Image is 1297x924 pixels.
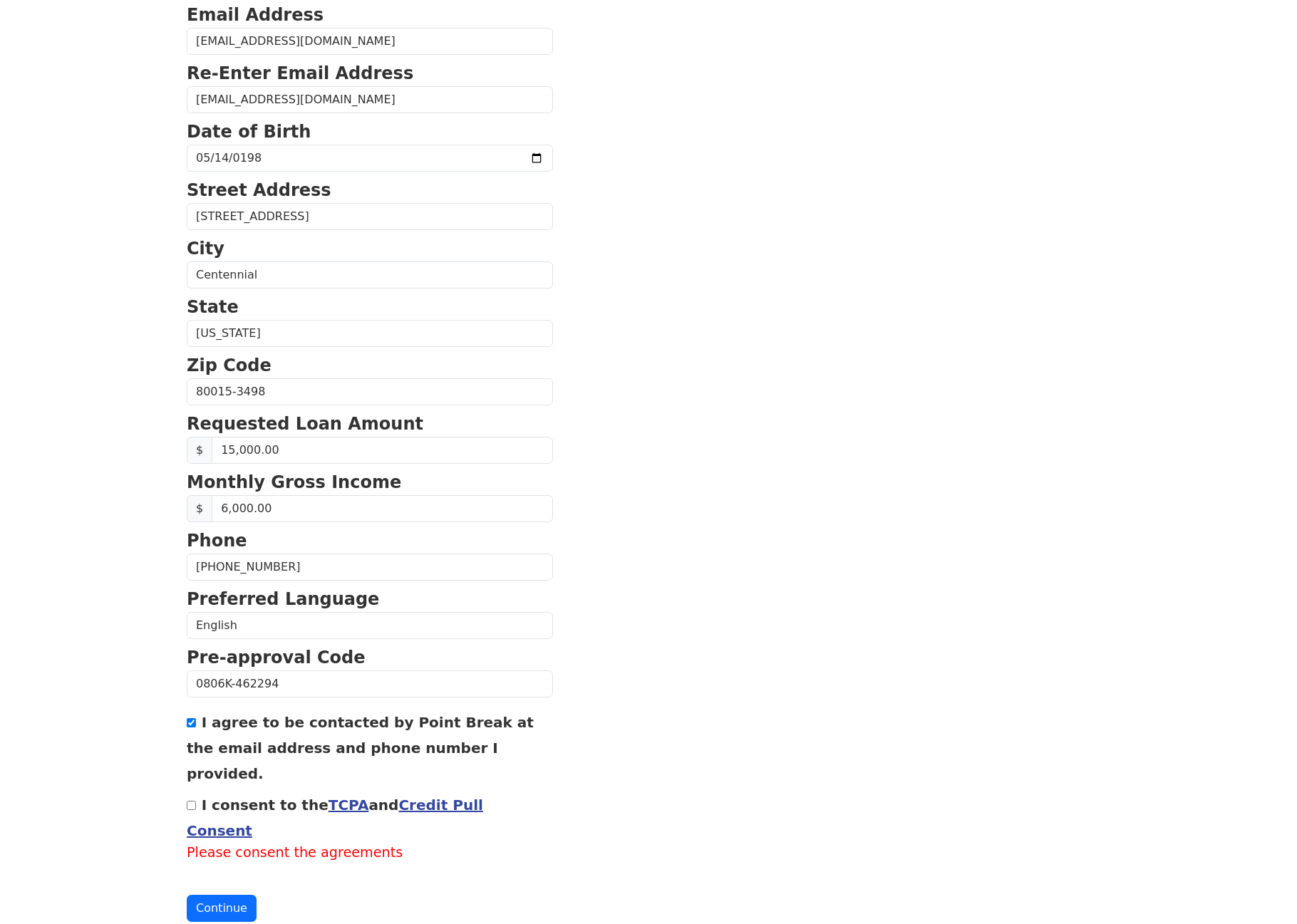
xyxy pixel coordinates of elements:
strong: Re-Enter Email Address [187,63,413,83]
strong: Requested Loan Amount [187,414,423,434]
input: City [187,261,553,289]
strong: Street Address [187,180,331,200]
a: TCPA [329,796,369,814]
input: Monthly Gross Income [212,495,553,522]
input: Re-Enter Email Address [187,86,553,113]
span: $ [187,437,212,464]
strong: Email Address [187,5,324,25]
label: I agree to be contacted by Point Break at the email address and phone number I provided. [187,714,534,782]
label: I consent to the and [187,796,483,839]
input: Pre-approval Code [187,670,553,697]
strong: City [187,239,224,259]
span: $ [187,495,212,522]
strong: Zip Code [187,355,272,375]
label: Please consent the agreements [187,843,553,863]
input: Street Address [187,203,553,230]
input: Zip Code [187,378,553,405]
strong: State [187,297,239,317]
input: Requested Loan Amount [212,437,553,464]
input: Email Address [187,28,553,55]
button: Continue [187,895,257,922]
strong: Pre-approval Code [187,648,366,668]
p: Monthly Gross Income [187,469,553,495]
strong: Phone [187,531,247,551]
input: Phone [187,554,553,581]
strong: Date of Birth [187,122,311,142]
strong: Preferred Language [187,589,379,609]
